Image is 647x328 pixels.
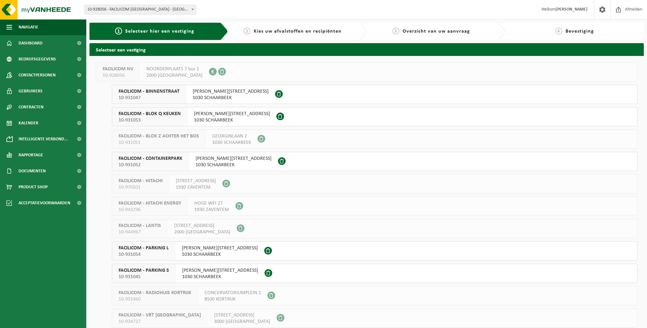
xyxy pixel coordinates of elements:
[85,5,196,14] span: 10-928056 - FACILICOM NV - ANTWERPEN
[19,115,38,131] span: Kalender
[19,67,56,83] span: Contactpersonen
[174,223,230,229] span: [STREET_ADDRESS]
[182,251,258,258] span: 1030 SCHAARBEEK
[89,43,644,56] h2: Selecteer een vestiging
[19,83,42,99] span: Gebruikers
[119,274,169,280] span: 10-931045
[112,152,637,171] button: FACILICOM - CONTAINERPARK 10-931052 [PERSON_NAME][STREET_ADDRESS]1030 SCHAARBEEK
[254,29,342,34] span: Kies uw afvalstoffen en recipiënten
[103,72,133,79] span: 10-928056
[112,85,637,104] button: FACILICOM - BINNENSTRAAT 10-931047 [PERSON_NAME][STREET_ADDRESS]1030 SCHAARBEEK
[194,117,270,123] span: 1030 SCHAARBEEK
[119,312,201,318] span: FACILICOM - VRT [GEOGRAPHIC_DATA]
[119,88,180,95] span: FACILICOM - BINNENSTRAAT
[214,312,270,318] span: [STREET_ADDRESS]
[182,274,258,280] span: 1030 SCHAARBEEK
[212,139,251,146] span: 1030 SCHAARBEEK
[214,318,270,325] span: 3000 [GEOGRAPHIC_DATA]
[119,223,161,229] span: FACILICOM - LANTIS
[403,29,470,34] span: Overzicht van uw aanvraag
[119,184,163,191] span: 10-970501
[119,162,182,168] span: 10-931052
[119,139,199,146] span: 10-931051
[84,5,196,14] span: 10-928056 - FACILICOM NV - ANTWERPEN
[243,27,250,35] span: 2
[174,229,230,235] span: 2000 [GEOGRAPHIC_DATA]
[556,7,588,12] strong: [PERSON_NAME]
[103,66,133,72] span: FACILICOM NV
[212,133,251,139] span: GEORGINLAAN 2
[146,66,203,72] span: NOORDERPLAATS 7 bus 1
[119,178,163,184] span: FACILICOM - HITACHI
[193,95,269,101] span: 1030 SCHAARBEEK
[19,195,70,211] span: Acceptatievoorwaarden
[196,162,272,168] span: 1030 SCHAARBEEK
[119,290,191,296] span: FACILICOM - RADIOHUIS KORTRIJK
[119,133,199,139] span: FACILICOM - BLOK Z ACHTER HET BOS
[196,155,272,162] span: [PERSON_NAME][STREET_ADDRESS]
[19,99,43,115] span: Contracten
[194,111,270,117] span: [PERSON_NAME][STREET_ADDRESS]
[182,267,258,274] span: [PERSON_NAME][STREET_ADDRESS]
[566,29,594,34] span: Bevestiging
[19,19,38,35] span: Navigatie
[119,251,169,258] span: 10-931054
[119,245,169,251] span: FACILICOM - PARKING L
[112,264,637,283] button: FACILICOM - PARKING S 10-931045 [PERSON_NAME][STREET_ADDRESS]1030 SCHAARBEEK
[125,29,194,34] span: Selecteer hier een vestiging
[182,245,258,251] span: [PERSON_NAME][STREET_ADDRESS]
[392,27,399,35] span: 3
[119,111,181,117] span: FACILICOM - BLOK Q KEUKEN
[119,318,201,325] span: 10-934727
[119,296,191,302] span: 10-931460
[204,290,261,296] span: CONCERVATORIUMPLEIN 1
[19,51,56,67] span: Bedrijfsgegevens
[19,147,43,163] span: Rapportage
[119,229,161,235] span: 10-944967
[204,296,261,302] span: 8500 KORTRIJK
[119,267,169,274] span: FACILICOM - PARKING S
[19,131,68,147] span: Intelligente verbond...
[115,27,122,35] span: 1
[146,72,203,79] span: 2000 [GEOGRAPHIC_DATA]
[112,241,637,261] button: FACILICOM - PARKING L 10-931054 [PERSON_NAME][STREET_ADDRESS]1030 SCHAARBEEK
[194,207,229,213] span: 1930 ZAVENTEM
[19,163,46,179] span: Documenten
[119,200,181,207] span: FACILICOM - HITACHI ENERGY
[19,35,42,51] span: Dashboard
[555,27,562,35] span: 4
[119,207,181,213] span: 10-943296
[119,155,182,162] span: FACILICOM - CONTAINERPARK
[176,178,216,184] span: [STREET_ADDRESS]
[119,95,180,101] span: 10-931047
[176,184,216,191] span: 1930 ZAVENTEM
[112,107,637,126] button: FACILICOM - BLOK Q KEUKEN 10-931053 [PERSON_NAME][STREET_ADDRESS]1030 SCHAARBEEK
[119,117,181,123] span: 10-931053
[193,88,269,95] span: [PERSON_NAME][STREET_ADDRESS]
[194,200,229,207] span: HOGE WEI 27
[19,179,48,195] span: Product Shop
